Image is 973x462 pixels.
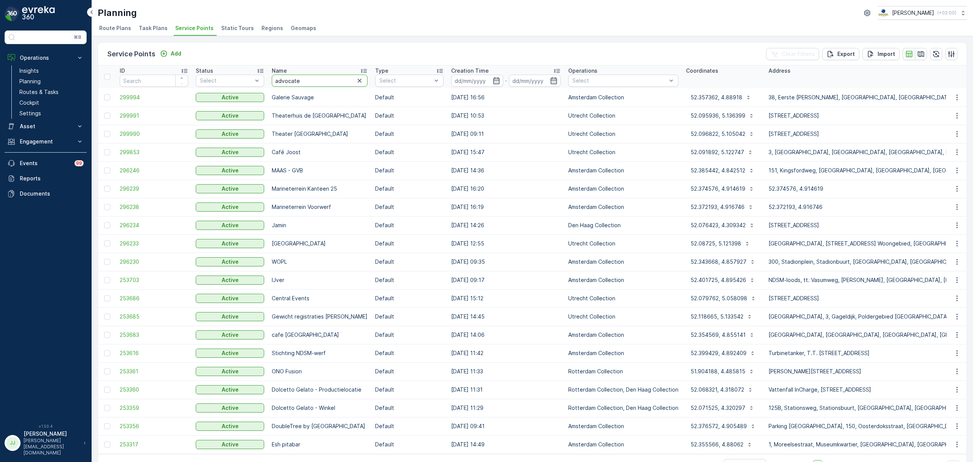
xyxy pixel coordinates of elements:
a: Documents [5,186,87,201]
p: WOPL [272,258,368,266]
p: Operations [568,67,597,75]
p: Marineterrein Kanteen 25 [272,185,368,193]
button: Active [196,221,264,230]
td: [DATE] 14:45 [447,307,564,326]
p: 52.079762, 5.058098 [691,295,747,302]
p: ( +02:00 ) [937,10,956,16]
span: 253317 [120,441,188,448]
button: Active [196,93,264,102]
button: Operations [5,50,87,65]
p: 52.376572, 4.905489 [691,422,747,430]
p: Default [375,349,444,357]
div: Toggle Row Selected [104,295,110,301]
button: Active [196,385,264,394]
p: Active [222,148,239,156]
button: 52.399429, 4.892409 [686,347,760,359]
p: Asset [20,123,71,130]
div: Toggle Row Selected [104,241,110,247]
div: Toggle Row Selected [104,332,110,338]
span: 253686 [120,295,188,302]
a: 253616 [120,349,188,357]
div: Toggle Row Selected [104,204,110,210]
p: Cockpit [19,99,39,107]
td: [DATE] 09:41 [447,417,564,435]
a: 253359 [120,404,188,412]
div: Toggle Row Selected [104,94,110,100]
img: basis-logo_rgb2x.png [878,9,889,17]
p: Active [222,94,239,101]
p: 52.068321, 4.318072 [691,386,744,393]
button: JJ[PERSON_NAME][PERSON_NAME][EMAIL_ADDRESS][DOMAIN_NAME] [5,430,87,456]
p: 52.076423, 4.309342 [691,221,746,229]
p: IJver [272,276,368,284]
button: Active [196,330,264,339]
div: Toggle Row Selected [104,186,110,192]
button: Active [196,184,264,193]
img: logo_dark-DEwI_e13.png [22,6,55,21]
p: [GEOGRAPHIC_DATA] [272,240,368,247]
div: Toggle Row Selected [104,368,110,374]
div: Toggle Row Selected [104,222,110,228]
input: dd/mm/yyyy [451,75,503,87]
p: 51.904188, 4.485815 [691,368,745,375]
p: Galerie Sauvage [272,94,368,101]
p: Active [222,258,239,266]
p: Active [222,185,239,193]
p: Amsterdam Collection [568,167,678,174]
p: Rotterdam Collection, Den Haag Collection [568,404,678,412]
td: [DATE] 11:33 [447,362,564,381]
p: Active [222,112,239,119]
button: 52.071525, 4.320297 [686,402,759,414]
span: 253685 [120,313,188,320]
a: 296238 [120,203,188,211]
p: Engagement [20,138,71,145]
p: Default [375,258,444,266]
p: Import [878,50,895,58]
div: Toggle Row Selected [104,405,110,411]
button: Engagement [5,134,87,149]
a: 253360 [120,386,188,393]
p: Default [375,112,444,119]
td: [DATE] 09:17 [447,271,564,289]
span: 253356 [120,422,188,430]
button: 52.343668, 4.857927 [686,256,760,268]
p: Default [375,441,444,448]
a: 299990 [120,130,188,138]
button: Active [196,111,264,120]
p: Stichting NDSM-werf [272,349,368,357]
span: Regions [261,24,283,32]
p: Type [375,67,388,75]
p: 52.401725, 4.895426 [691,276,746,284]
p: Amsterdam Collection [568,94,678,101]
p: Active [222,276,239,284]
p: Default [375,313,444,320]
button: Active [196,349,264,358]
p: Amsterdam Collection [568,331,678,339]
button: 52.357362, 4.88918 [686,91,756,104]
p: Amsterdam Collection [568,349,678,357]
span: 296234 [120,221,188,229]
p: Status [196,67,213,75]
a: 299853 [120,148,188,156]
a: 299991 [120,112,188,119]
button: Clear Filters [766,48,819,60]
button: 52.091892, 5.122747 [686,146,758,158]
td: [DATE] 14:06 [447,326,564,344]
button: Active [196,422,264,431]
p: Default [375,94,444,101]
a: Routes & Tasks [16,87,87,97]
p: [PERSON_NAME] [24,430,80,438]
button: 52.372193, 4.916746 [686,201,758,213]
div: Toggle Row Selected [104,277,110,283]
button: Asset [5,119,87,134]
p: ID [120,67,125,75]
button: Add [157,49,184,58]
button: Active [196,440,264,449]
a: 296246 [120,167,188,174]
a: 253683 [120,331,188,339]
p: Rotterdam Collection [568,368,678,375]
p: 52.399429, 4.892409 [691,349,746,357]
a: Insights [16,65,87,76]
